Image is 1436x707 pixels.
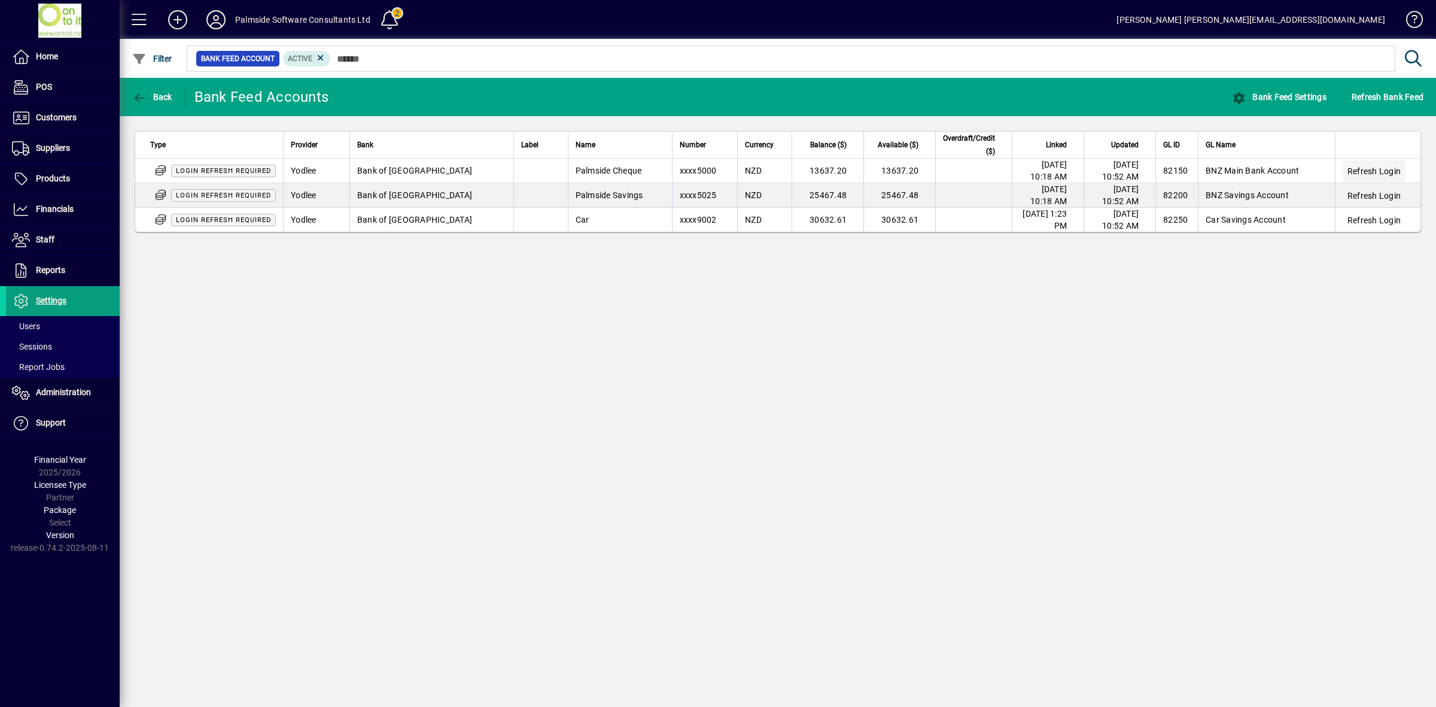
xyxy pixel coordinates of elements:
span: GL ID [1163,138,1180,151]
span: Bank Feed Account [201,53,275,65]
span: xxxx9002 [680,215,717,224]
span: Login refresh required [176,216,271,224]
td: 13637.20 [863,159,935,183]
button: Back [129,86,175,108]
div: Type [150,138,276,151]
span: Bank of [GEOGRAPHIC_DATA] [357,190,472,200]
a: POS [6,72,120,102]
a: Support [6,408,120,438]
span: Reports [36,265,65,275]
app-status-label: Multi-factor authentication (MFA) refresh required [171,165,276,175]
span: Name [576,138,595,151]
div: Currency [745,138,784,151]
td: 30632.61 [792,208,863,232]
button: Bank Feed Settings [1229,86,1329,108]
td: [DATE] 10:18 AM [1012,159,1084,183]
span: Yodlee [291,166,317,175]
span: Bank of [GEOGRAPHIC_DATA] [357,166,472,175]
span: Bank Feed Settings [1232,92,1327,102]
a: Staff [6,225,120,255]
app-status-label: Multi-factor authentication (MFA) refresh required [171,190,276,199]
span: Login refresh required [176,167,271,175]
td: [DATE] 10:18 AM [1012,183,1084,208]
span: Financial Year [34,455,86,465]
div: GL Name [1206,138,1328,151]
span: Available ($) [878,138,918,151]
span: NZD [745,190,762,200]
div: Overdraft/Credit ($) [943,132,1006,158]
span: BNZ Savings Account [1206,190,1289,200]
div: Provider [291,138,342,151]
span: Report Jobs [12,362,65,372]
span: Suppliers [36,143,70,153]
span: BNZ Main Bank Account [1206,166,1299,175]
span: Users [12,321,40,331]
mat-chip: Activation Status: Active [283,51,331,66]
span: Active [288,54,312,63]
a: Administration [6,378,120,408]
td: [DATE] 10:52 AM [1084,208,1155,232]
span: Currency [745,138,774,151]
span: Overdraft/Credit ($) [943,132,995,158]
td: [DATE] 10:52 AM [1084,183,1155,208]
button: Add [159,9,197,31]
span: Staff [36,235,54,244]
span: POS [36,82,52,92]
div: Linked [1020,138,1078,151]
app-status-label: Multi-factor authentication (MFA) refresh required [171,214,276,224]
span: Car [576,215,589,224]
span: Yodlee [291,190,317,200]
button: Refresh Login [1343,210,1405,231]
span: Back [132,92,172,102]
span: Yodlee [291,215,317,224]
span: Bank [357,138,373,151]
a: Customers [6,103,120,133]
span: Refresh Bank Feed [1352,87,1423,107]
td: 30632.61 [863,208,935,232]
div: Bank [357,138,506,151]
a: Reports [6,256,120,286]
div: Palmside Software Consultants Ltd [235,10,370,29]
a: Sessions [6,336,120,357]
span: Refresh Login [1347,214,1401,226]
span: Provider [291,138,318,151]
span: Refresh Login [1347,165,1401,177]
a: Products [6,164,120,194]
app-page-header-button: Back [120,86,185,108]
span: Palmside Cheque [576,166,642,175]
span: Linked [1046,138,1067,151]
span: Bank of [GEOGRAPHIC_DATA] [357,215,472,224]
span: Label [521,138,538,151]
div: Label [521,138,561,151]
span: 82200 [1163,190,1188,200]
span: NZD [745,215,762,224]
span: xxxx5025 [680,190,717,200]
div: Updated [1091,138,1149,151]
a: Financials [6,195,120,224]
button: Refresh Login [1343,185,1405,207]
td: 25467.48 [863,183,935,208]
div: Number [680,138,731,151]
div: GL ID [1163,138,1191,151]
span: Car Savings Account [1206,215,1286,224]
span: NZD [745,166,762,175]
span: Filter [132,54,172,63]
td: 25467.48 [792,183,863,208]
span: Home [36,51,58,61]
span: Administration [36,387,91,397]
div: Bank Feed Accounts [194,87,329,107]
span: Balance ($) [810,138,847,151]
span: Login refresh required [176,192,271,199]
td: 13637.20 [792,159,863,183]
span: Financials [36,204,74,214]
a: Report Jobs [6,357,120,377]
span: Type [150,138,166,151]
span: 82150 [1163,166,1188,175]
span: Updated [1111,138,1139,151]
td: [DATE] 1:23 PM [1012,208,1084,232]
span: xxxx5000 [680,166,717,175]
a: Users [6,316,120,336]
span: Number [680,138,706,151]
button: Refresh Bank Feed [1349,86,1426,108]
div: Name [576,138,665,151]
